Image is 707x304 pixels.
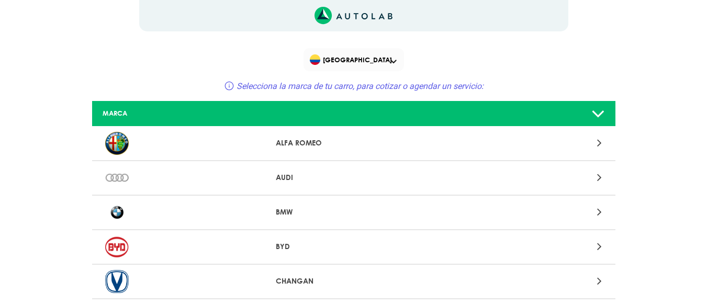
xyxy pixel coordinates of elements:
p: AUDI [276,172,431,183]
img: BYD [105,235,129,258]
img: ALFA ROMEO [105,132,129,155]
p: CHANGAN [276,276,431,287]
span: Selecciona la marca de tu carro, para cotizar o agendar un servicio: [237,81,484,91]
p: BMW [276,207,431,218]
img: CHANGAN [105,270,129,293]
p: BYD [276,241,431,252]
img: AUDI [105,166,129,189]
a: Link al sitio de autolab [315,10,392,20]
img: Flag of COLOMBIA [310,54,320,65]
span: [GEOGRAPHIC_DATA] [310,52,399,67]
img: BMW [105,201,129,224]
a: MARCA [92,101,615,127]
div: Flag of COLOMBIA[GEOGRAPHIC_DATA] [304,48,404,71]
p: ALFA ROMEO [276,138,431,149]
div: MARCA [95,108,267,118]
